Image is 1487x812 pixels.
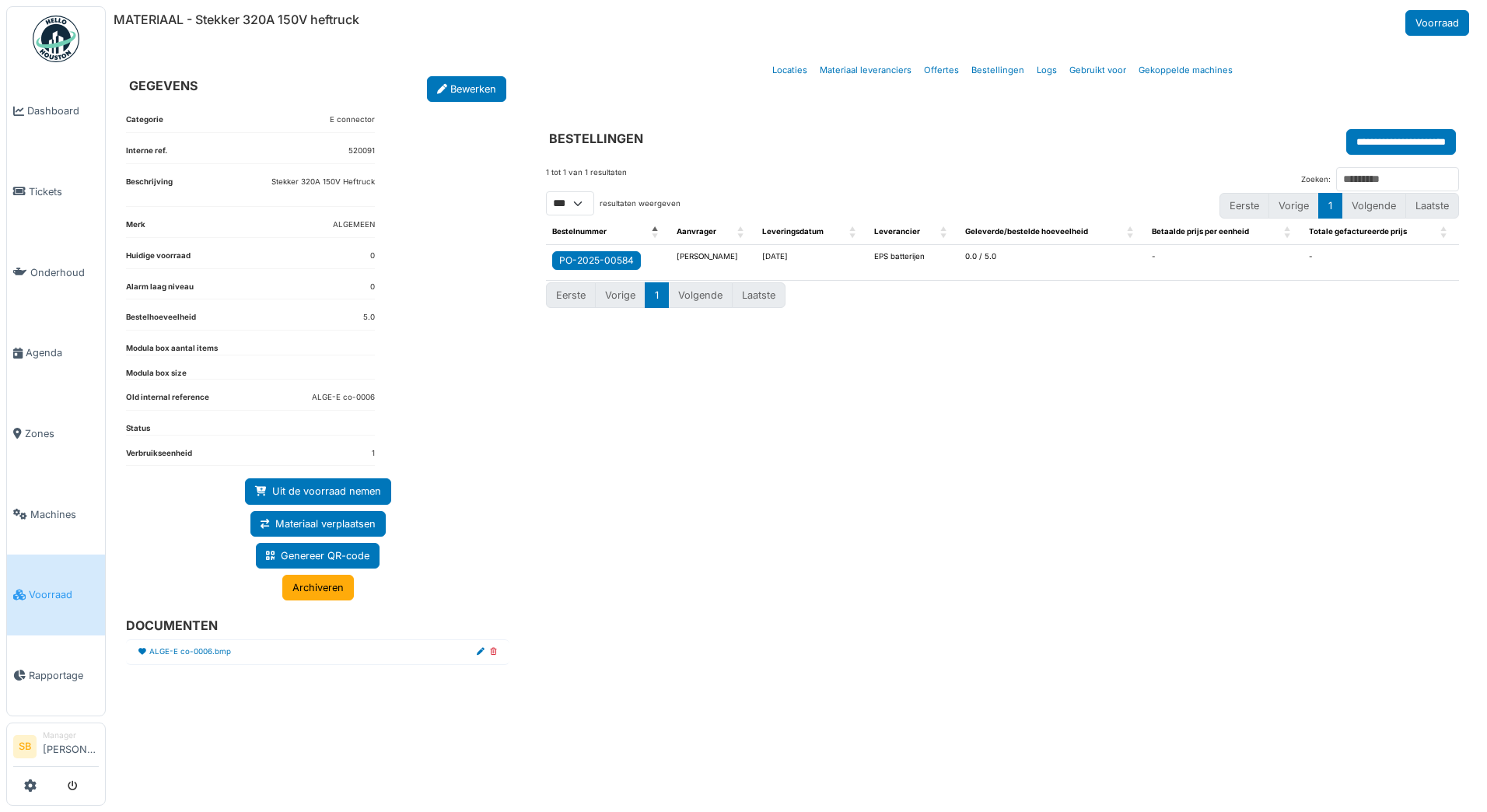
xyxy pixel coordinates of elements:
[126,250,191,268] dt: Huidige voorraad
[7,313,105,394] a: Agenda
[965,227,1088,236] span: Geleverde/bestelde hoeveelheid
[271,177,375,188] p: Stekker 320A 150V Heftruck
[1405,10,1469,36] a: Voorraad
[940,220,950,244] span: Leverancier: Activate to sort
[372,448,375,460] dd: 1
[126,343,218,355] dt: Modula box aantal items
[849,220,859,244] span: Leveringsdatum: Activate to sort
[427,76,506,102] a: Bewerken
[370,250,375,262] dd: 0
[7,152,105,233] a: Tickets
[7,71,105,152] a: Dashboard
[600,198,681,210] label: resultaten weergeven
[29,668,99,683] span: Rapportage
[652,220,661,244] span: Bestelnummer: Activate to invert sorting
[965,52,1030,89] a: Bestellingen
[330,114,375,126] dd: E connector
[546,282,1459,308] nav: pagination
[677,227,716,236] span: Aanvrager
[918,52,965,89] a: Offertes
[43,730,99,741] div: Manager
[7,394,105,474] a: Zones
[312,392,375,404] dd: ALGE-E co-0006
[670,245,756,281] td: [PERSON_NAME]
[126,177,173,207] dt: Beschrijving
[1146,245,1303,281] td: -
[26,345,99,360] span: Agenda
[1440,220,1450,244] span: Totale gefactureerde prijs: Activate to sort
[126,368,187,380] dt: Modula box size
[25,426,99,441] span: Zones
[126,114,163,132] dt: Categorie
[965,251,1139,263] div: 0.0 / 5.0
[552,251,641,270] a: PO-2025-00584
[1127,220,1136,244] span: Geleverde/bestelde hoeveelheid: Activate to sort
[1152,227,1249,236] span: Betaalde prijs per eenheid
[1318,193,1342,219] button: 1
[348,145,375,157] dd: 520091
[559,254,634,268] div: PO-2025-00584
[250,511,386,537] a: Materiaal verplaatsen
[126,282,194,299] dt: Alarm laag niveau
[126,145,167,163] dt: Interne ref.
[33,16,79,62] img: Badge_color-CXgf-gQk.svg
[29,587,99,602] span: Voorraad
[27,103,99,118] span: Dashboard
[370,282,375,293] dd: 0
[126,392,209,410] dt: Old internal reference
[13,735,37,758] li: SB
[1303,245,1459,281] td: -
[149,646,231,658] a: ALGE-E co-0006.bmp
[126,618,497,633] h6: DOCUMENTEN
[126,448,192,466] dt: Verbruikseenheid
[333,219,375,231] dd: ALGEMEEN
[30,265,99,280] span: Onderhoud
[1309,227,1407,236] span: Totale gefactureerde prijs
[43,730,99,763] li: [PERSON_NAME]
[766,52,813,89] a: Locaties
[13,730,99,767] a: SB Manager[PERSON_NAME]
[549,131,643,146] h6: BESTELLINGEN
[762,251,862,263] div: [DATE]
[7,474,105,555] a: Machines
[363,312,375,324] dd: 5.0
[245,478,391,504] a: Uit de voorraad nemen
[126,312,196,330] dt: Bestelhoeveelheid
[1030,52,1063,89] a: Logs
[282,575,354,600] a: Archiveren
[1284,220,1293,244] span: Betaalde prijs per eenheid: Activate to sort
[7,555,105,635] a: Voorraad
[256,543,380,569] a: Genereer QR-code
[762,227,824,236] span: Leveringsdatum
[126,219,145,237] dt: Merk
[546,167,627,191] div: 1 tot 1 van 1 resultaten
[1132,52,1239,89] a: Gekoppelde machines
[813,52,918,89] a: Materiaal leveranciers
[1301,174,1331,186] label: Zoeken:
[868,245,960,281] td: EPS batterijen
[29,184,99,199] span: Tickets
[645,282,669,308] button: 1
[874,227,920,236] span: Leverancier
[7,635,105,716] a: Rapportage
[1219,193,1459,219] nav: pagination
[129,79,198,93] h6: GEGEVENS
[126,423,150,435] dt: Status
[1063,52,1132,89] a: Gebruikt voor
[7,232,105,313] a: Onderhoud
[552,227,607,236] span: Bestelnummer
[114,12,359,27] h6: MATERIAAL - Stekker 320A 150V heftruck
[737,220,747,244] span: Aanvrager: Activate to sort
[30,507,99,522] span: Machines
